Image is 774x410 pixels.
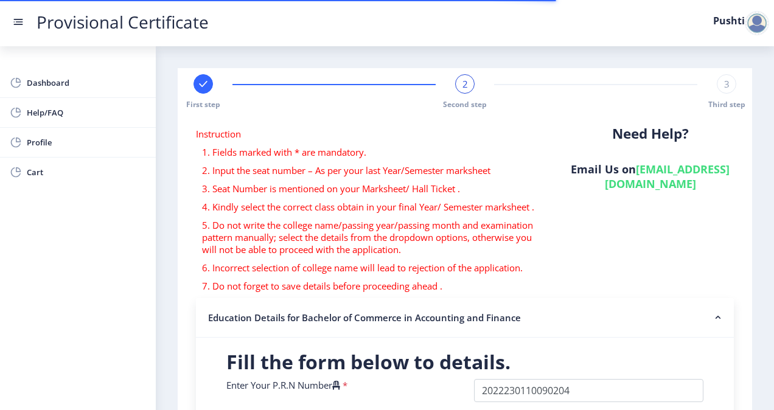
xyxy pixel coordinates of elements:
p: 2. Input the seat number – As per your last Year/Semester marksheet [202,164,542,176]
span: Profile [27,135,146,150]
h2: Fill the form below to details. [226,350,703,374]
span: Instruction [196,128,241,140]
span: 3 [724,78,730,90]
p: 4. Kindly select the correct class obtain in your final Year/ Semester marksheet . [202,201,542,213]
span: Dashboard [27,75,146,90]
label: Pushti [713,16,745,26]
p: 6. Incorrect selection of college name will lead to rejection of the application. [202,262,542,274]
span: First step [186,99,220,109]
span: Cart [27,165,146,179]
a: [EMAIL_ADDRESS][DOMAIN_NAME] [605,162,730,191]
p: 7. Do not forget to save details before proceeding ahead . [202,280,542,292]
p: 3. Seat Number is mentioned on your Marksheet/ Hall Ticket . [202,182,542,195]
p: 1. Fields marked with * are mandatory. [202,146,542,158]
b: Need Help? [612,124,689,143]
span: 2 [462,78,468,90]
a: Provisional Certificate [24,16,221,29]
span: Help/FAQ [27,105,146,120]
p: 5. Do not write the college name/passing year/passing month and examination pattern manually; sel... [202,219,542,255]
nb-accordion-item-header: Education Details for Bachelor of Commerce in Accounting and Finance [196,298,734,338]
span: Third step [708,99,745,109]
span: Second step [443,99,487,109]
h6: Email Us on [567,162,734,191]
label: Enter Your P.R.N Number [226,379,340,391]
input: P.R.N Number [474,379,703,402]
